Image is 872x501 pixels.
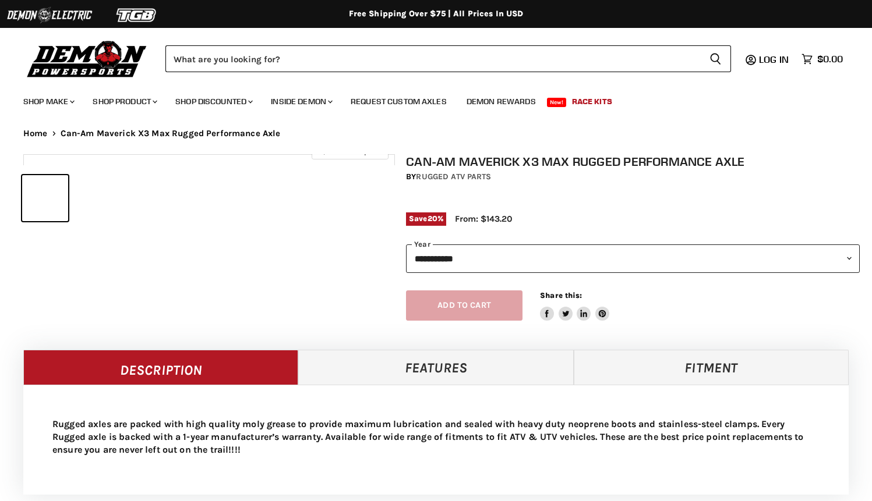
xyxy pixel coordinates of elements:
[406,170,860,183] div: by
[93,4,181,26] img: TGB Logo 2
[759,54,789,65] span: Log in
[167,90,260,113] a: Shop Discounted
[754,54,796,65] a: Log in
[406,154,860,169] h1: Can-Am Maverick X3 Max Rugged Performance Axle
[428,214,437,223] span: 20
[540,290,609,321] aside: Share this:
[165,45,731,72] form: Product
[61,129,281,138] span: Can-Am Maverick X3 Max Rugged Performance Axle
[298,350,573,385] a: Features
[317,147,382,155] span: Click to expand
[540,291,582,300] span: Share this:
[416,172,491,182] a: Rugged ATV Parts
[15,90,82,113] a: Shop Make
[23,129,48,138] a: Home
[342,90,456,113] a: Request Custom Axles
[574,350,849,385] a: Fitment
[563,90,621,113] a: Race Kits
[700,45,731,72] button: Search
[458,90,545,113] a: Demon Rewards
[455,214,512,224] span: From: $143.20
[23,38,151,79] img: Demon Powersports
[23,350,298,385] a: Description
[22,175,68,221] button: IMAGE thumbnail
[262,90,340,113] a: Inside Demon
[817,54,843,65] span: $0.00
[165,45,700,72] input: Search
[406,212,446,225] span: Save %
[52,418,820,456] p: Rugged axles are packed with high quality moly grease to provide maximum lubrication and sealed w...
[6,4,93,26] img: Demon Electric Logo 2
[796,51,849,67] a: $0.00
[15,85,840,113] ul: Main menu
[84,90,164,113] a: Shop Product
[547,98,567,107] span: New!
[406,244,860,273] select: year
